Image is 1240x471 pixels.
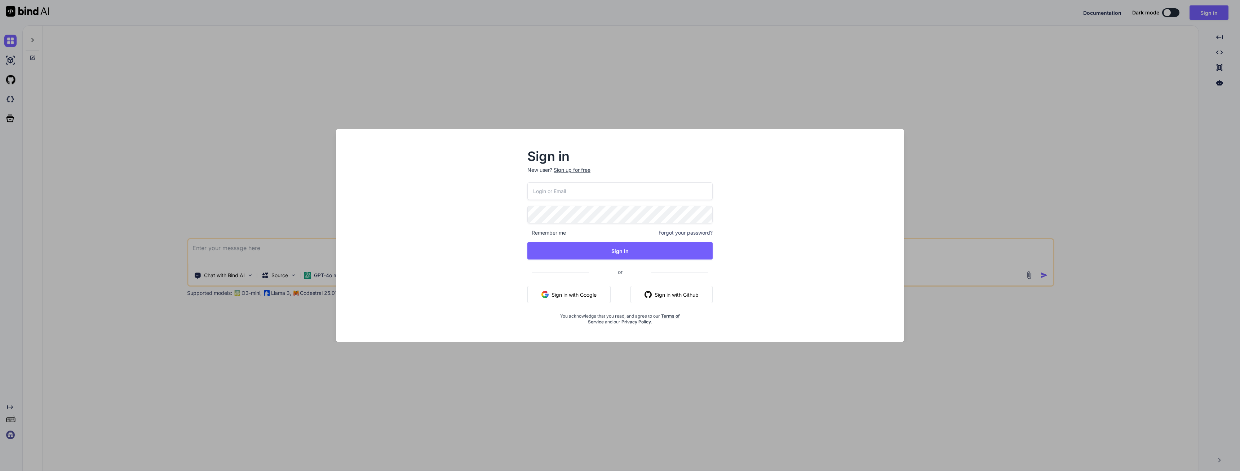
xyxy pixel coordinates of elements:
[630,286,713,303] button: Sign in with Github
[527,242,713,260] button: Sign In
[558,309,682,325] div: You acknowledge that you read, and agree to our and our
[588,313,680,324] a: Terms of Service
[554,166,590,174] div: Sign up for free
[527,229,566,236] span: Remember me
[527,286,611,303] button: Sign in with Google
[527,151,713,162] h2: Sign in
[527,166,713,182] p: New user?
[541,291,549,298] img: google
[645,291,652,298] img: github
[621,319,652,324] a: Privacy Policy.
[659,229,713,236] span: Forgot your password?
[589,263,651,281] span: or
[527,182,713,200] input: Login or Email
